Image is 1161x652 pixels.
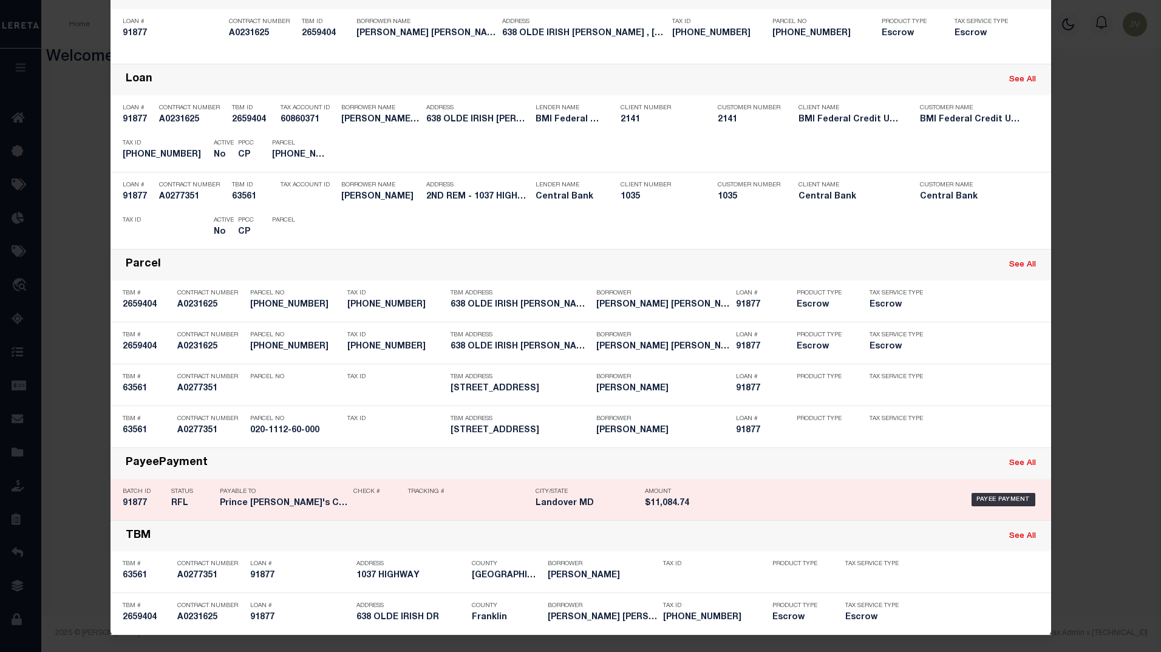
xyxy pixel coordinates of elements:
h5: 2659404 [302,29,350,39]
p: Product Type [797,415,851,423]
p: TBM # [123,290,171,297]
p: Batch ID [123,488,165,495]
h5: 2ND REM - 1037 HIGHWAY 35 N HUD... [426,192,529,202]
h5: A0231625 [159,115,226,125]
p: Contract Number [229,18,296,25]
a: See All [1009,76,1036,84]
h5: 020-1112-60-000 [250,426,341,436]
p: Active [214,140,234,147]
p: Loan # [123,104,153,112]
div: Payee Payment [972,493,1035,506]
h5: $11,084.74 [645,498,700,509]
p: Loan # [736,331,791,339]
h5: 91877 [250,613,350,623]
p: Address [356,602,466,610]
h5: A0231625 [177,613,244,623]
p: Check # [353,488,402,495]
h5: 1037 HIGHWAY 35 N HUDSON,WI [451,426,590,436]
p: Contract Number [177,373,244,381]
h5: Escrow [845,613,906,623]
p: Tax Service Type [845,560,906,568]
p: Borrower [548,560,657,568]
h5: A0231625 [177,342,244,352]
p: PPCC [238,140,254,147]
h5: THOMAS R SCHLIEF [596,426,730,436]
p: Customer Name [920,104,1023,112]
h5: 91877 [736,300,791,310]
p: Borrower [596,290,730,297]
h5: J. TYLER BENDER [341,115,420,125]
p: Parcel No [772,18,876,25]
h5: 638 OLDE IRISH DR GALLOWAY , OH... [502,29,666,39]
p: TBM Address [451,331,590,339]
p: Loan # [250,560,350,568]
h5: 638 OLDE IRISH DR GALLOWAY , OH... [451,342,590,352]
h5: 91877 [123,115,153,125]
p: Status [171,488,214,495]
p: TBM # [123,560,171,568]
p: Parcel No [250,331,341,339]
p: Parcel [272,140,327,147]
p: Client Name [798,182,902,189]
p: PPCC [238,217,254,224]
p: County [472,560,542,568]
h5: BMI Federal Credit Union [920,115,1023,125]
h5: 91877 [123,192,153,202]
h5: Escrow [772,613,827,623]
h5: Escrow [870,342,924,352]
p: Tax Service Type [870,415,924,423]
h5: 2659404 [232,115,274,125]
p: TBM # [123,331,171,339]
h5: 63561 [232,192,274,202]
h5: 60860371 [281,115,335,125]
h5: Central Bank [798,192,902,202]
p: Amount [645,488,700,495]
p: Contract Number [177,602,244,610]
p: Parcel No [250,415,341,423]
h5: CP [238,150,254,160]
h5: 570-243512-00 [250,300,341,310]
h5: 2141 [718,115,778,125]
h5: 1037 HIGHWAY [356,571,466,581]
h5: 570-243512-00 [772,29,876,39]
p: Client Name [798,104,902,112]
h5: 570-243512-00 [250,342,341,352]
p: Parcel No [250,290,341,297]
p: City/State [536,488,639,495]
p: Contract Number [159,182,226,189]
p: Product Type [772,560,827,568]
p: Tracking # [408,488,529,495]
h5: 91877 [736,426,791,436]
div: TBM [126,529,151,543]
p: Loan # [123,182,153,189]
h5: 570-243512-00 [272,150,327,160]
p: Product Type [882,18,936,25]
h5: 570-243512-00 [123,150,208,160]
p: Client Number [621,104,700,112]
h5: 1035 [621,192,700,202]
p: Tax Service Type [870,373,924,381]
a: See All [1009,532,1036,540]
h5: 91877 [250,571,350,581]
p: TBM ID [302,18,350,25]
p: Tax ID [347,415,444,423]
p: TBM Address [451,290,590,297]
h5: 570-243512-00 [672,29,766,39]
h5: Escrow [797,300,851,310]
p: Contract Number [177,331,244,339]
h5: 91877 [736,384,791,394]
h5: 1037 HIGHWAY 35 N HUDSON,WI [451,384,590,394]
h5: RFL [171,498,214,509]
a: See All [1009,460,1036,467]
p: TBM # [123,602,171,610]
h5: Escrow [882,29,936,39]
p: Contract Number [159,104,226,112]
p: Loan # [736,415,791,423]
h5: Franklin [472,613,542,623]
h5: 91877 [736,342,791,352]
p: Tax ID [347,331,444,339]
p: Tax Service Type [845,602,906,610]
p: TBM # [123,415,171,423]
h5: J. TYLER BENDER [596,342,730,352]
p: Tax ID [663,560,766,568]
